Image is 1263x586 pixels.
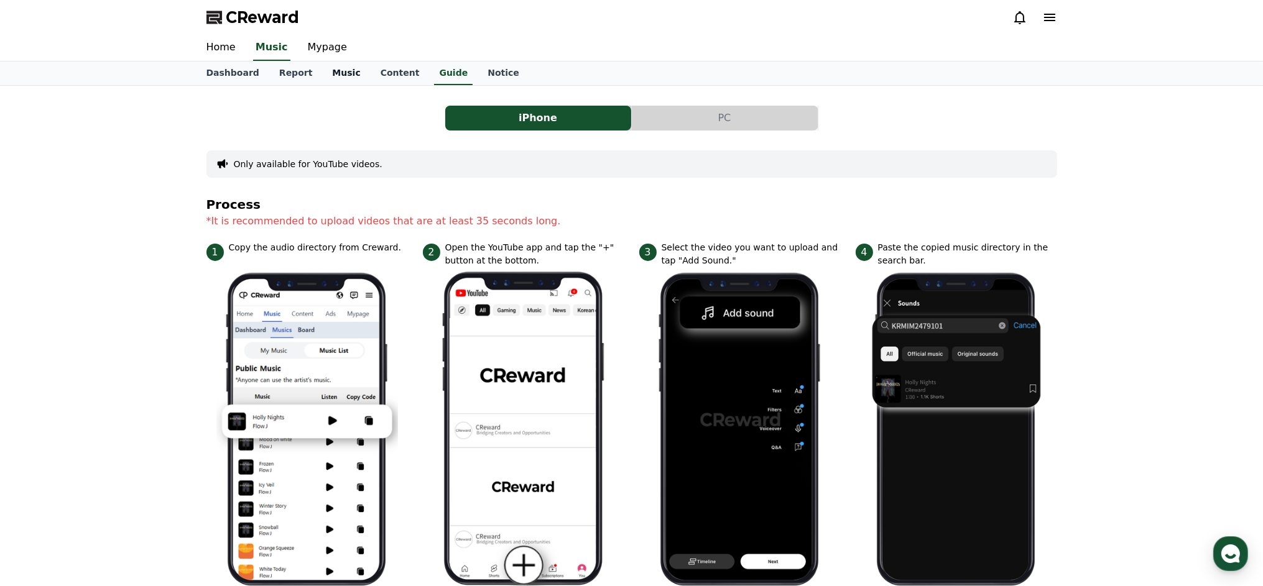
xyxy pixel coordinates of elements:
p: Open the YouTube app and tap the "+" button at the bottom. [445,241,624,267]
span: 4 [856,244,873,261]
h4: Process [206,198,1057,211]
p: Copy the audio directory from Creward. [229,241,401,254]
button: Only available for YouTube videos. [234,158,382,170]
a: PC [632,106,818,130]
span: Settings [184,413,215,423]
button: iPhone [445,106,631,130]
a: Home [4,394,82,425]
a: iPhone [445,106,632,130]
span: 2 [423,244,440,261]
a: Messages [82,394,160,425]
a: CReward [206,7,300,27]
span: 3 [639,244,657,261]
span: Messages [103,413,140,423]
span: CReward [226,7,300,27]
a: Music [322,62,370,85]
a: Dashboard [197,62,269,85]
a: Guide [434,62,473,85]
span: Home [32,413,53,423]
a: Settings [160,394,239,425]
a: Notice [478,62,529,85]
a: Report [269,62,323,85]
button: PC [632,106,818,130]
p: Select the video you want to upload and tap "Add Sound." [662,241,841,267]
p: *It is recommended to upload videos that are at least 35 seconds long. [206,214,1057,229]
a: Home [197,35,246,61]
p: Paste the copied music directory in the search bar. [878,241,1057,267]
a: Music [253,35,290,61]
a: Mypage [298,35,357,61]
span: 1 [206,244,224,261]
a: Content [371,62,430,85]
